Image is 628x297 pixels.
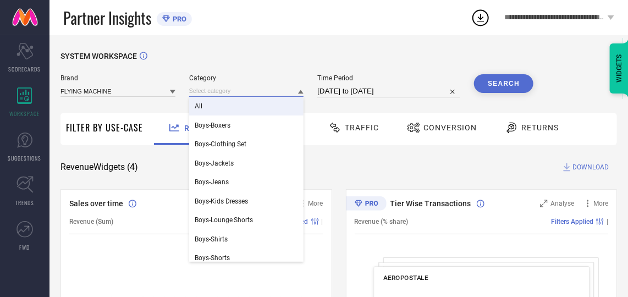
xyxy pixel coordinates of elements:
[189,211,304,229] div: Boys-Lounge Shorts
[345,123,379,132] span: Traffic
[189,249,304,267] div: Boys-Shorts
[189,74,304,82] span: Category
[195,178,229,186] span: Boys-Jeans
[170,15,186,23] span: PRO
[317,74,460,82] span: Time Period
[540,200,548,207] svg: Zoom
[9,65,41,73] span: SCORECARDS
[550,200,574,207] span: Analyse
[390,199,471,208] span: Tier Wise Transactions
[189,135,304,153] div: Boys-Clothing Set
[195,122,230,129] span: Boys-Boxers
[572,162,609,173] span: DOWNLOAD
[8,154,42,162] span: SUGGESTIONS
[189,97,304,116] div: All
[69,199,123,208] span: Sales over time
[60,52,137,61] span: SYSTEM WORKSPACE
[521,123,559,132] span: Returns
[195,235,228,243] span: Boys-Shirts
[551,218,593,226] span: Filters Applied
[355,218,409,226] span: Revenue (% share)
[474,74,533,93] button: Search
[471,8,491,28] div: Open download list
[195,159,234,167] span: Boys-Jackets
[195,254,230,262] span: Boys-Shorts
[195,216,254,224] span: Boys-Lounge Shorts
[184,124,222,133] span: Revenue
[189,173,304,191] div: Boys-Jeans
[346,196,387,213] div: Premium
[593,200,608,207] span: More
[15,199,34,207] span: TRENDS
[20,243,30,251] span: FWD
[383,274,428,282] span: AEROPOSTALE
[317,85,460,98] input: Select time period
[189,192,304,211] div: Boys-Kids Dresses
[322,218,323,226] span: |
[189,116,304,135] div: Boys-Boxers
[66,121,143,134] span: Filter By Use-Case
[63,7,151,29] span: Partner Insights
[195,140,247,148] span: Boys-Clothing Set
[195,197,249,205] span: Boys-Kids Dresses
[60,74,175,82] span: Brand
[69,218,113,226] span: Revenue (Sum)
[607,218,608,226] span: |
[60,162,138,173] span: Revenue Widgets ( 4 )
[10,109,40,118] span: WORKSPACE
[189,230,304,249] div: Boys-Shirts
[189,154,304,173] div: Boys-Jackets
[309,200,323,207] span: More
[195,102,202,110] span: All
[189,85,304,97] input: Select category
[423,123,477,132] span: Conversion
